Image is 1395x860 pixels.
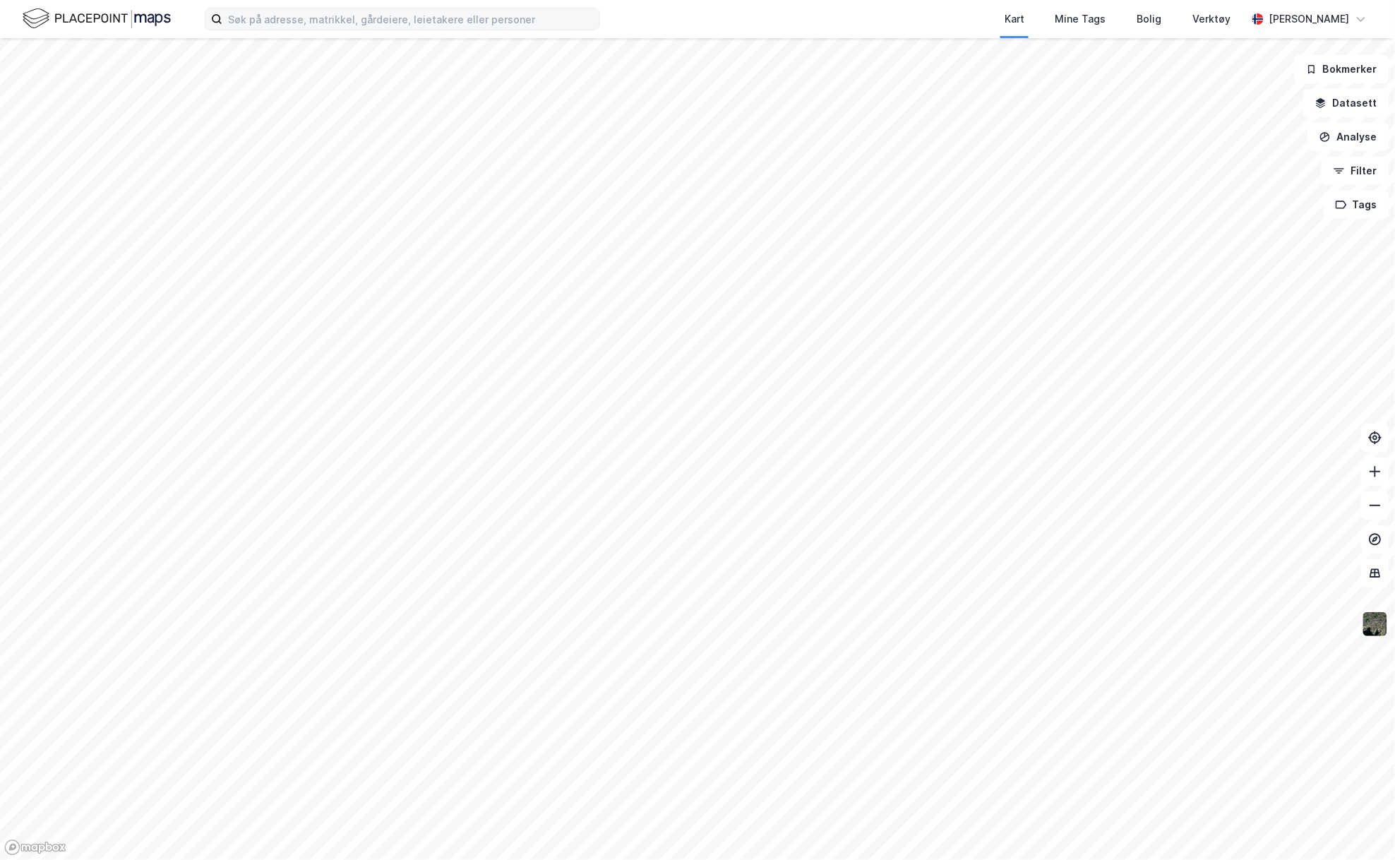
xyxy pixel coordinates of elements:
[1055,11,1106,28] div: Mine Tags
[23,6,171,31] img: logo.f888ab2527a4732fd821a326f86c7f29.svg
[1324,792,1395,860] div: Kontrollprogram for chat
[1005,11,1024,28] div: Kart
[1324,792,1395,860] iframe: Chat Widget
[1269,11,1350,28] div: [PERSON_NAME]
[1193,11,1231,28] div: Verktøy
[222,8,599,30] input: Søk på adresse, matrikkel, gårdeiere, leietakere eller personer
[1137,11,1162,28] div: Bolig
